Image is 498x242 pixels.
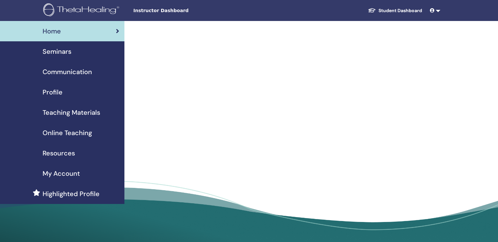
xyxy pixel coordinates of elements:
[43,26,61,36] span: Home
[43,108,100,117] span: Teaching Materials
[133,7,231,14] span: Instructor Dashboard
[43,189,100,199] span: Highlighted Profile
[368,8,376,13] img: graduation-cap-white.svg
[43,128,92,138] span: Online Teaching
[43,3,121,18] img: logo.png
[43,169,80,178] span: My Account
[43,47,71,56] span: Seminars
[43,87,63,97] span: Profile
[43,148,75,158] span: Resources
[43,67,92,77] span: Communication
[363,5,427,17] a: Student Dashboard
